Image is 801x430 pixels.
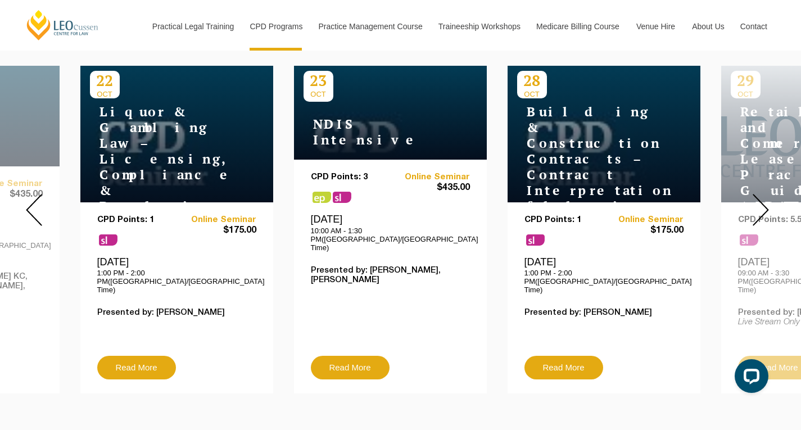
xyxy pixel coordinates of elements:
[311,266,470,285] p: Presented by: [PERSON_NAME],[PERSON_NAME]
[604,215,684,225] a: Online Seminar
[97,356,176,379] a: Read More
[333,192,351,203] span: sl
[304,116,444,148] h4: NDIS Intensive
[99,234,117,246] span: sl
[177,225,256,237] span: $175.00
[304,90,333,98] span: OCT
[97,308,256,318] p: Presented by: [PERSON_NAME]
[524,256,684,294] div: [DATE]
[430,2,528,51] a: Traineeship Workshops
[97,256,256,294] div: [DATE]
[90,104,230,214] h4: Liquor & Gambling Law – Licensing, Compliance & Regulations
[524,215,604,225] p: CPD Points: 1
[524,308,684,318] p: Presented by: [PERSON_NAME]
[90,90,120,98] span: OCT
[304,71,333,90] p: 23
[753,194,769,226] img: Next
[732,2,776,51] a: Contact
[517,90,547,98] span: OCT
[97,215,177,225] p: CPD Points: 1
[25,9,100,41] a: [PERSON_NAME] Centre for Law
[313,192,331,203] span: ps
[628,2,684,51] a: Venue Hire
[517,104,658,230] h4: Building & Construction Contracts – Contract Interpretation following Pafburn
[26,194,42,226] img: Prev
[528,2,628,51] a: Medicare Billing Course
[310,2,430,51] a: Practice Management Course
[390,173,470,182] a: Online Seminar
[311,356,390,379] a: Read More
[390,182,470,194] span: $435.00
[144,2,242,51] a: Practical Legal Training
[97,269,256,294] p: 1:00 PM - 2:00 PM([GEOGRAPHIC_DATA]/[GEOGRAPHIC_DATA] Time)
[684,2,732,51] a: About Us
[517,71,547,90] p: 28
[526,234,545,246] span: sl
[241,2,310,51] a: CPD Programs
[311,173,391,182] p: CPD Points: 3
[177,215,256,225] a: Online Seminar
[311,213,470,251] div: [DATE]
[604,225,684,237] span: $175.00
[524,269,684,294] p: 1:00 PM - 2:00 PM([GEOGRAPHIC_DATA]/[GEOGRAPHIC_DATA] Time)
[726,355,773,402] iframe: LiveChat chat widget
[311,227,470,252] p: 10:00 AM - 1:30 PM([GEOGRAPHIC_DATA]/[GEOGRAPHIC_DATA] Time)
[524,356,603,379] a: Read More
[90,71,120,90] p: 22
